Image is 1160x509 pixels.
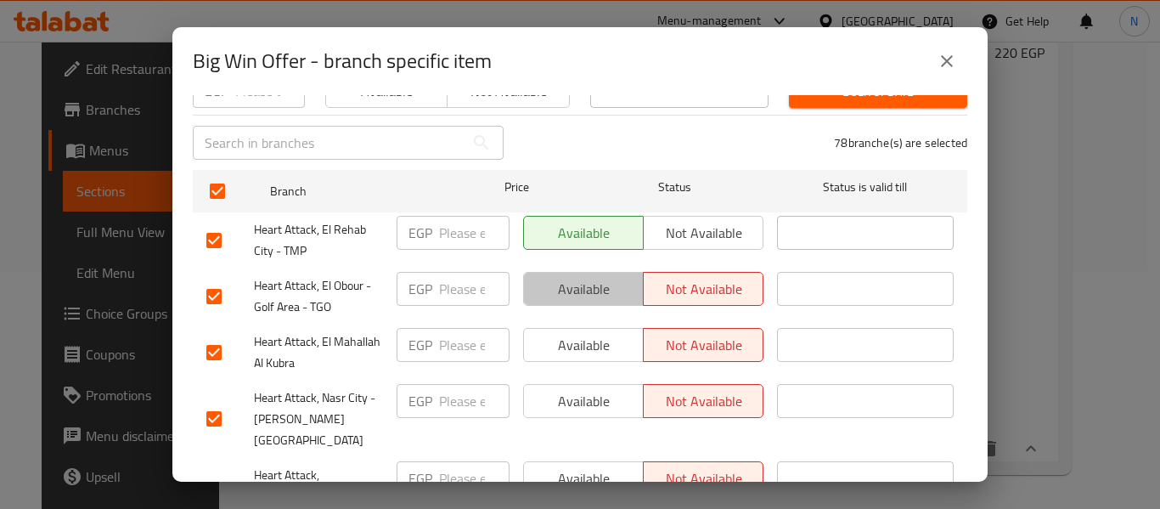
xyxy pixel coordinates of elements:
[777,177,954,198] span: Status is valid till
[439,384,510,418] input: Please enter price
[531,221,637,246] span: Available
[408,391,432,411] p: EGP
[531,277,637,302] span: Available
[531,333,637,358] span: Available
[523,328,644,362] button: Available
[254,219,383,262] span: Heart Attack, El Rehab City - TMP
[193,126,465,160] input: Search in branches
[408,279,432,299] p: EGP
[650,277,757,302] span: Not available
[531,467,637,491] span: Available
[408,223,432,243] p: EGP
[650,389,757,414] span: Not available
[408,468,432,489] p: EGP
[254,387,383,451] span: Heart Attack, Nasr City - [PERSON_NAME][GEOGRAPHIC_DATA]
[587,177,763,198] span: Status
[643,461,763,495] button: Not available
[254,275,383,318] span: Heart Attack, El Obour - Golf Area - TGO
[643,384,763,418] button: Not available
[531,389,637,414] span: Available
[439,272,510,306] input: Please enter price
[205,81,228,101] p: EGP
[643,272,763,306] button: Not available
[408,335,432,355] p: EGP
[454,79,562,104] span: Not available
[650,333,757,358] span: Not available
[926,41,967,82] button: close
[650,467,757,491] span: Not available
[643,216,763,250] button: Not available
[523,384,644,418] button: Available
[193,48,492,75] h2: Big Win Offer - branch specific item
[439,216,510,250] input: Please enter price
[523,461,644,495] button: Available
[523,272,644,306] button: Available
[270,181,447,202] span: Branch
[523,216,644,250] button: Available
[254,331,383,374] span: Heart Attack, El Mahallah Al Kubra
[650,221,757,246] span: Not available
[460,177,573,198] span: Price
[643,328,763,362] button: Not available
[439,328,510,362] input: Please enter price
[834,134,967,151] p: 78 branche(s) are selected
[333,79,441,104] span: Available
[439,461,510,495] input: Please enter price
